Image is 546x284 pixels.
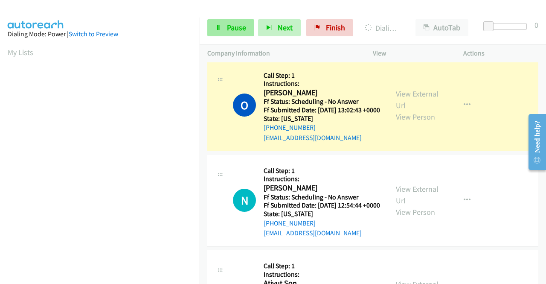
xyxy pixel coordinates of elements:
[415,19,468,36] button: AutoTab
[396,89,439,110] a: View External Url
[233,189,256,212] h1: N
[264,123,316,132] a: [PHONE_NUMBER]
[233,94,256,117] h1: O
[264,229,362,237] a: [EMAIL_ADDRESS][DOMAIN_NAME]
[264,219,316,227] a: [PHONE_NUMBER]
[488,23,527,30] div: Delay between calls (in seconds)
[264,210,380,218] h5: State: [US_STATE]
[463,48,538,59] p: Actions
[264,97,380,106] h5: Ff Status: Scheduling - No Answer
[8,47,33,57] a: My Lists
[522,108,546,176] iframe: Resource Center
[8,29,192,39] div: Dialing Mode: Power |
[373,48,448,59] p: View
[264,270,380,279] h5: Instructions:
[69,30,118,38] a: Switch to Preview
[264,79,380,88] h5: Instructions:
[264,88,378,98] h2: [PERSON_NAME]
[264,114,380,123] h5: State: [US_STATE]
[264,262,380,270] h5: Call Step: 1
[326,23,345,32] span: Finish
[278,23,293,32] span: Next
[306,19,353,36] a: Finish
[396,112,435,122] a: View Person
[365,22,400,34] p: Dialing [PERSON_NAME]
[264,71,380,80] h5: Call Step: 1
[264,134,362,142] a: [EMAIL_ADDRESS][DOMAIN_NAME]
[207,19,254,36] a: Pause
[227,23,246,32] span: Pause
[264,183,378,193] h2: [PERSON_NAME]
[396,207,435,217] a: View Person
[396,184,439,205] a: View External Url
[264,106,380,114] h5: Ff Submitted Date: [DATE] 13:02:43 +0000
[207,48,357,59] p: Company Information
[264,201,380,210] h5: Ff Submitted Date: [DATE] 12:54:44 +0000
[534,19,538,31] div: 0
[264,175,380,183] h5: Instructions:
[264,167,380,175] h5: Call Step: 1
[264,193,380,202] h5: Ff Status: Scheduling - No Answer
[258,19,301,36] button: Next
